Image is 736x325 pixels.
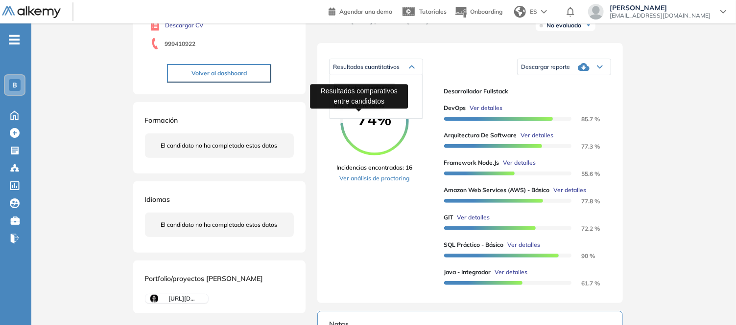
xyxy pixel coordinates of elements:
[444,87,603,96] span: Desarrollador fullstack
[444,104,466,112] span: DevOps
[169,294,196,303] span: [URL][DOMAIN_NAME]
[2,6,61,19] img: Logo
[547,22,582,29] span: No evaluado
[145,195,170,204] span: Idiomas
[12,81,17,89] span: B
[444,158,499,167] span: Framework Node.js
[329,5,392,17] a: Agendar una demo
[337,163,413,172] span: Incidencias encontradas: 16
[499,158,536,167] button: Ver detalles
[145,116,178,125] span: Formación
[521,131,554,140] span: Ver detalles
[150,295,158,303] img: LOGO
[570,115,600,123] span: 85.7 %
[470,104,503,112] span: Ver detalles
[508,240,541,249] span: Ver detalles
[444,240,504,249] span: SQL Práctico - Básico
[570,170,600,177] span: 55.6 %
[166,21,204,30] a: Descargar CV
[570,197,600,205] span: 77.8 %
[586,22,592,28] img: Ícono de flecha
[514,6,526,18] img: world
[530,7,537,16] span: ES
[554,186,587,195] span: Ver detalles
[491,268,528,277] button: Ver detalles
[470,8,502,15] span: Onboarding
[444,186,550,195] span: Amazon Web Services (AWS) - Básico
[541,10,547,14] img: arrow
[9,39,20,41] i: -
[161,220,278,229] span: El candidato no ha completado estos datos
[310,84,408,108] div: Resultados comparativos entre candidatos
[570,280,600,287] span: 61.7 %
[610,12,711,20] span: [EMAIL_ADDRESS][DOMAIN_NAME]
[517,131,554,140] button: Ver detalles
[339,8,392,15] span: Agendar una demo
[337,174,413,183] a: Ver análisis de proctoring
[340,111,409,127] span: 74%
[453,213,490,222] button: Ver detalles
[419,8,447,15] span: Tutoriales
[165,40,195,48] span: 999410922
[457,213,490,222] span: Ver detalles
[503,158,536,167] span: Ver detalles
[444,131,517,140] span: Arquitectura de Software
[610,4,711,12] span: [PERSON_NAME]
[522,63,570,71] span: Descargar reporte
[161,141,278,150] span: El candidato no ha completado estos datos
[570,252,595,260] span: 90 %
[454,1,502,22] button: Onboarding
[550,186,587,195] button: Ver detalles
[444,213,453,222] span: GIT
[504,240,541,249] button: Ver detalles
[145,274,263,283] span: Portfolio/proyectos [PERSON_NAME]
[167,64,271,83] button: Volver al dashboard
[333,63,400,70] span: Resultados cuantitativos
[466,104,503,112] button: Ver detalles
[444,268,491,277] span: Java - Integrador
[570,143,600,150] span: 77.3 %
[495,268,528,277] span: Ver detalles
[570,225,600,232] span: 72.2 %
